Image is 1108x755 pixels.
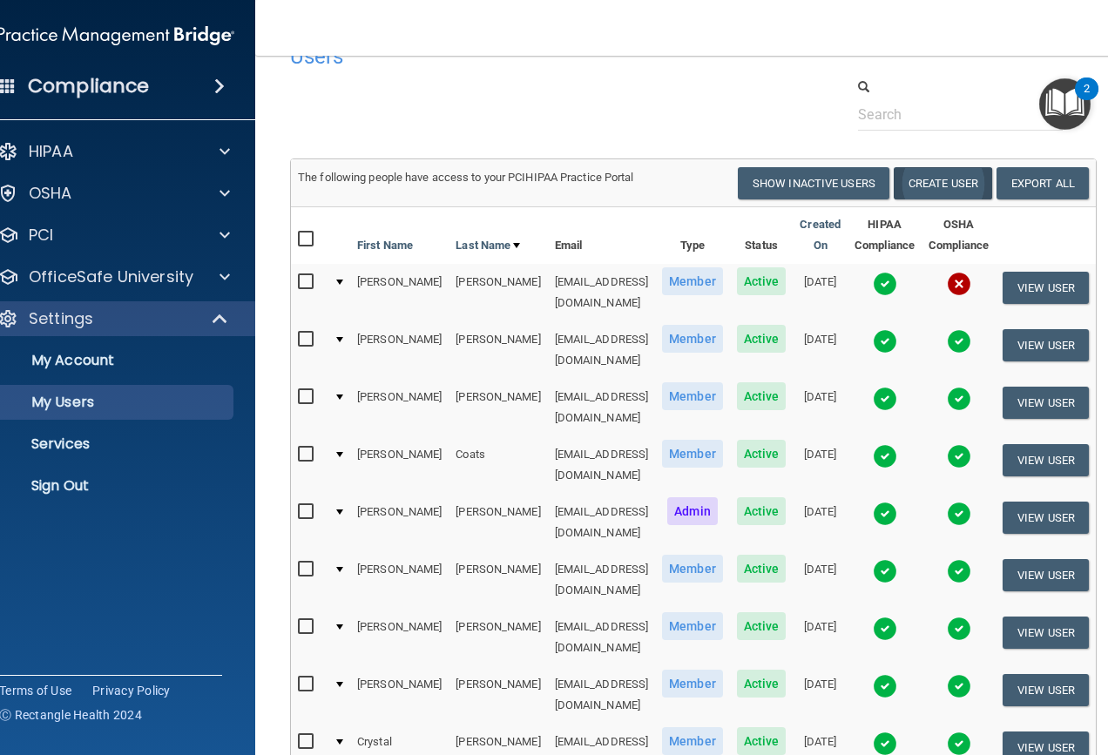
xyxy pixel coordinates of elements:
td: [PERSON_NAME] [350,264,449,321]
td: [DATE] [793,609,848,666]
p: HIPAA [29,141,73,162]
button: View User [1003,502,1089,534]
div: 2 [1084,89,1090,111]
th: HIPAA Compliance [848,207,922,264]
img: tick.e7d51cea.svg [947,559,971,583]
td: [PERSON_NAME] [449,666,547,724]
span: Admin [667,497,718,525]
img: tick.e7d51cea.svg [873,617,897,641]
td: [PERSON_NAME] [449,264,547,321]
a: Privacy Policy [92,682,171,699]
p: OfficeSafe University [29,266,193,287]
img: tick.e7d51cea.svg [947,387,971,411]
a: Export All [997,167,1089,199]
span: Member [662,382,723,410]
td: [PERSON_NAME] [449,321,547,379]
img: tick.e7d51cea.svg [873,272,897,296]
td: [PERSON_NAME] [350,379,449,436]
img: tick.e7d51cea.svg [873,387,897,411]
td: [DATE] [793,436,848,494]
td: [PERSON_NAME] [350,321,449,379]
th: Status [730,207,794,264]
td: [DATE] [793,551,848,609]
button: View User [1003,559,1089,591]
button: View User [1003,387,1089,419]
img: tick.e7d51cea.svg [873,329,897,354]
span: Member [662,670,723,698]
img: tick.e7d51cea.svg [873,559,897,583]
span: Active [737,325,787,353]
td: [DATE] [793,494,848,551]
button: Create User [894,167,992,199]
td: [DATE] [793,379,848,436]
span: Member [662,555,723,583]
td: [EMAIL_ADDRESS][DOMAIN_NAME] [548,436,656,494]
td: [DATE] [793,666,848,724]
td: [PERSON_NAME] [449,609,547,666]
button: Open Resource Center, 2 new notifications [1039,78,1091,130]
button: View User [1003,617,1089,649]
span: Member [662,267,723,295]
td: [EMAIL_ADDRESS][DOMAIN_NAME] [548,609,656,666]
img: tick.e7d51cea.svg [947,444,971,469]
span: Active [737,497,787,525]
td: [PERSON_NAME] [449,379,547,436]
td: [EMAIL_ADDRESS][DOMAIN_NAME] [548,666,656,724]
td: [DATE] [793,264,848,321]
td: [PERSON_NAME] [449,494,547,551]
img: tick.e7d51cea.svg [873,502,897,526]
td: [DATE] [793,321,848,379]
span: Active [737,440,787,468]
th: Email [548,207,656,264]
td: Coats [449,436,547,494]
button: View User [1003,329,1089,361]
td: [PERSON_NAME] [350,436,449,494]
td: [PERSON_NAME] [350,666,449,724]
th: Type [655,207,730,264]
td: [EMAIL_ADDRESS][DOMAIN_NAME] [548,321,656,379]
button: Show Inactive Users [738,167,889,199]
img: tick.e7d51cea.svg [947,502,971,526]
span: Active [737,267,787,295]
button: View User [1003,272,1089,304]
span: Active [737,727,787,755]
p: Settings [29,308,93,329]
span: Member [662,612,723,640]
button: View User [1003,444,1089,476]
img: tick.e7d51cea.svg [947,329,971,354]
h4: Users [290,45,750,68]
td: [EMAIL_ADDRESS][DOMAIN_NAME] [548,264,656,321]
span: Active [737,555,787,583]
td: [EMAIL_ADDRESS][DOMAIN_NAME] [548,494,656,551]
img: tick.e7d51cea.svg [947,617,971,641]
td: [PERSON_NAME] [350,494,449,551]
td: [PERSON_NAME] [350,609,449,666]
img: tick.e7d51cea.svg [873,444,897,469]
p: OSHA [29,183,72,204]
p: PCI [29,225,53,246]
iframe: Drift Widget Chat Controller [807,631,1087,701]
th: OSHA Compliance [922,207,996,264]
span: Member [662,440,723,468]
td: [EMAIL_ADDRESS][DOMAIN_NAME] [548,379,656,436]
a: Last Name [456,235,520,256]
a: First Name [357,235,413,256]
span: Member [662,325,723,353]
a: Created On [800,214,841,256]
span: Active [737,612,787,640]
input: Search [858,98,1063,131]
span: The following people have access to your PCIHIPAA Practice Portal [298,171,634,184]
h4: Compliance [28,74,149,98]
td: [PERSON_NAME] [350,551,449,609]
td: [EMAIL_ADDRESS][DOMAIN_NAME] [548,551,656,609]
span: Active [737,382,787,410]
img: cross.ca9f0e7f.svg [947,272,971,296]
span: Member [662,727,723,755]
td: [PERSON_NAME] [449,551,547,609]
span: Active [737,670,787,698]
